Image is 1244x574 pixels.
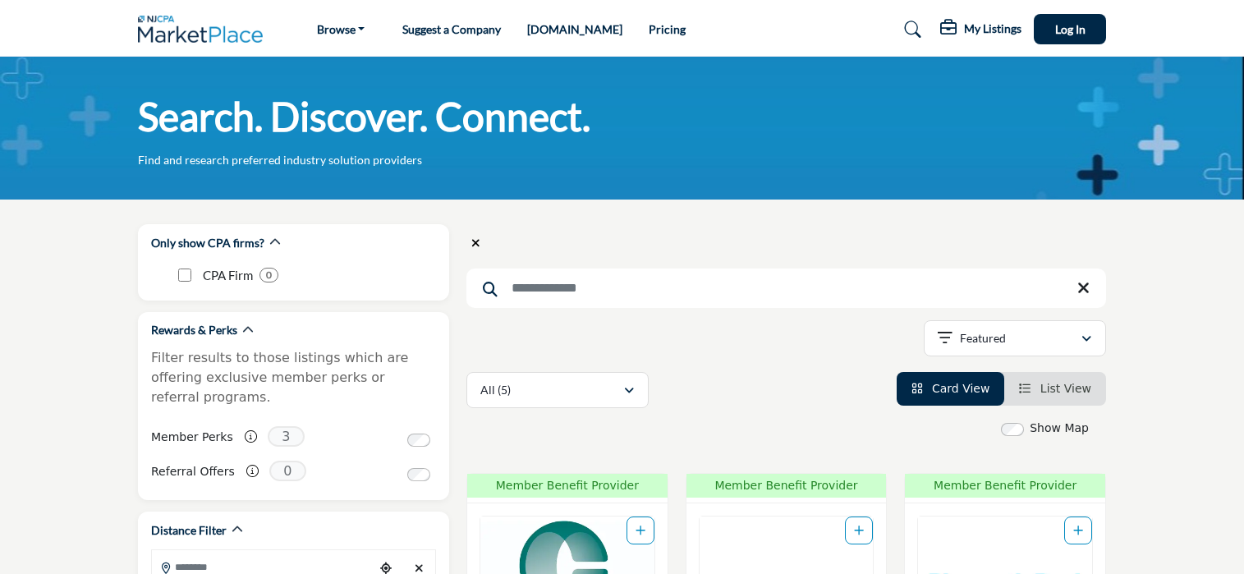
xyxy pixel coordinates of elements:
div: My Listings [940,20,1021,39]
h1: Search. Discover. Connect. [138,91,590,142]
span: Member Benefit Provider [910,477,1100,494]
li: Card View [897,372,1005,406]
a: Add To List [854,524,864,537]
p: Featured [960,330,1006,347]
button: All (5) [466,372,649,408]
a: View List [1019,382,1091,395]
button: Log In [1034,14,1106,44]
button: Featured [924,320,1106,356]
a: View Card [911,382,990,395]
span: Member Benefit Provider [472,477,663,494]
label: Member Perks [151,423,233,452]
label: Show Map [1030,420,1089,437]
a: Add To List [1073,524,1083,537]
label: Referral Offers [151,457,235,486]
h2: Rewards & Perks [151,322,237,338]
i: Clear search location [471,237,480,249]
span: Card View [932,382,989,395]
span: Member Benefit Provider [691,477,882,494]
input: Switch to Member Perks [407,434,430,447]
input: CPA Firm checkbox [178,269,191,282]
a: Add To List [636,524,645,537]
a: Browse [305,18,377,41]
span: 0 [269,461,306,481]
p: All (5) [480,382,511,398]
img: Site Logo [138,16,271,43]
a: Search [888,16,932,43]
h2: Distance Filter [151,522,227,539]
input: Switch to Referral Offers [407,468,430,481]
span: List View [1040,382,1091,395]
span: Log In [1055,22,1086,36]
b: 0 [266,269,272,281]
span: 3 [268,426,305,447]
h2: Only show CPA firms? [151,235,264,251]
p: CPA Firm: CPA Firm [203,266,253,285]
p: Find and research preferred industry solution providers [138,152,422,168]
li: List View [1004,372,1106,406]
p: Filter results to those listings which are offering exclusive member perks or referral programs. [151,348,436,407]
input: Search Keyword [466,269,1106,308]
div: 0 Results For CPA Firm [259,268,278,282]
a: [DOMAIN_NAME] [527,22,622,36]
a: Pricing [649,22,686,36]
a: Suggest a Company [402,22,501,36]
h5: My Listings [964,21,1021,36]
